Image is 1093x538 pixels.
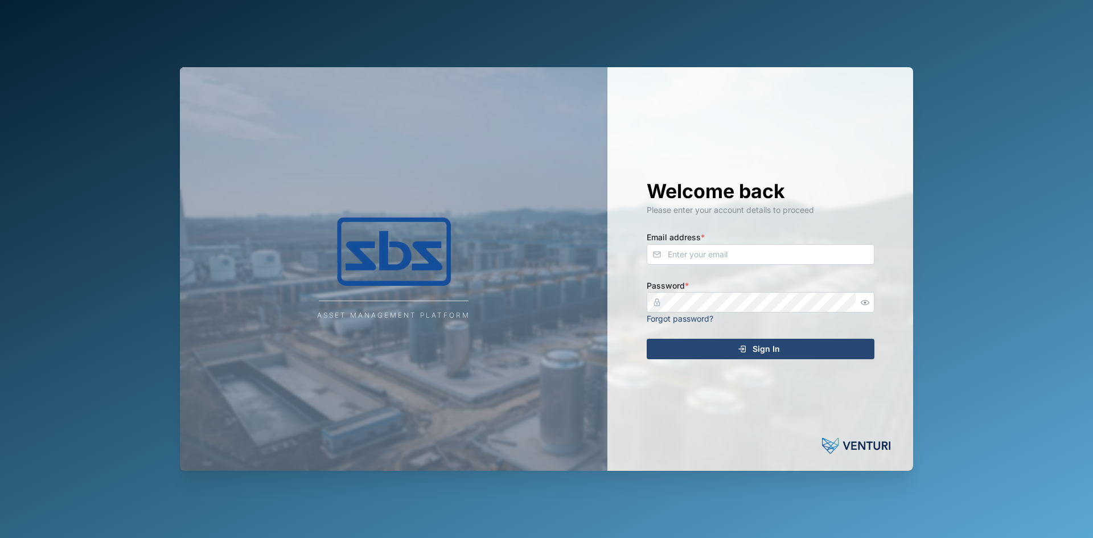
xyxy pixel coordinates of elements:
[647,179,874,204] h1: Welcome back
[280,217,508,286] img: Company Logo
[317,310,470,321] div: Asset Management Platform
[753,339,780,359] span: Sign In
[647,231,705,244] label: Email address
[647,204,874,216] div: Please enter your account details to proceed
[647,244,874,265] input: Enter your email
[647,280,689,292] label: Password
[822,434,890,457] img: Powered by: Venturi
[647,339,874,359] button: Sign In
[647,314,713,323] a: Forgot password?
